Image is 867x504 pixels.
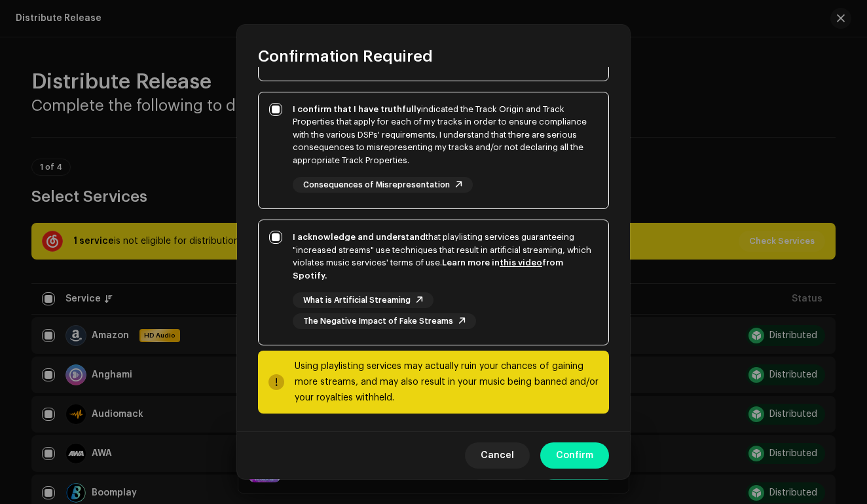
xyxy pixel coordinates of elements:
div: that playlisting services guaranteeing "increased streams" use techniques that result in artifici... [293,231,598,282]
button: Confirm [540,442,609,469]
span: Consequences of Misrepresentation [303,181,450,189]
a: this video [500,258,542,267]
div: Using playlisting services may actually ruin your chances of gaining more streams, and may also r... [295,359,599,406]
span: The Negative Impact of Fake Streams [303,317,453,326]
p-togglebutton: I confirm that I have truthfullyindicated the Track Origin and Track Properties that apply for ea... [258,92,609,210]
strong: Learn more in from Spotify. [293,258,563,280]
span: What is Artificial Streaming [303,296,411,305]
strong: I confirm that I have truthfully [293,105,421,113]
p-togglebutton: I acknowledge and understandthat playlisting services guaranteeing "increased streams" use techni... [258,220,609,345]
span: Confirm [556,442,593,469]
div: indicated the Track Origin and Track Properties that apply for each of my tracks in order to ensu... [293,103,598,167]
span: Confirmation Required [258,46,433,67]
strong: I acknowledge and understand [293,233,426,241]
button: Cancel [465,442,530,469]
span: Cancel [481,442,514,469]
